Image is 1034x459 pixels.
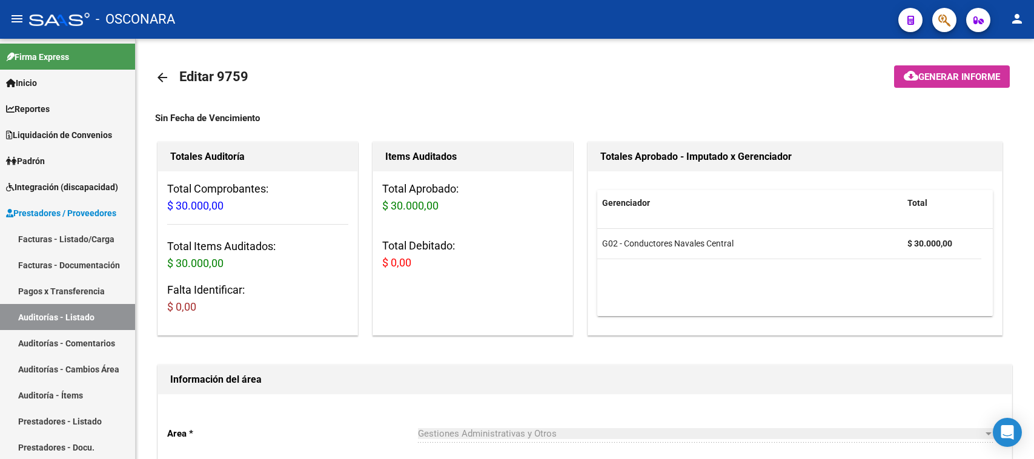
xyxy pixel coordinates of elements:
span: Prestadores / Proveedores [6,206,116,220]
span: Editar 9759 [179,69,248,84]
h3: Falta Identificar: [167,282,348,315]
span: $ 0,00 [167,300,196,313]
span: Gerenciador [602,198,650,208]
h1: Información del área [170,370,999,389]
span: Integración (discapacidad) [6,180,118,194]
span: Total [907,198,927,208]
h3: Total Items Auditados: [167,238,348,272]
span: G02 - Conductores Navales Central [602,239,734,248]
span: Padrón [6,154,45,168]
mat-icon: arrow_back [155,70,170,85]
button: Generar informe [894,65,1010,88]
span: Firma Express [6,50,69,64]
h1: Totales Auditoría [170,147,345,167]
mat-icon: person [1010,12,1024,26]
h3: Total Comprobantes: [167,180,348,214]
h3: Total Debitado: [382,237,563,271]
span: $ 0,00 [382,256,411,269]
span: Reportes [6,102,50,116]
datatable-header-cell: Total [903,190,981,216]
span: Gestiones Administrativas y Otros [418,428,557,439]
span: $ 30.000,00 [382,199,439,212]
span: $ 30.000,00 [167,199,224,212]
span: Inicio [6,76,37,90]
mat-icon: cloud_download [904,68,918,83]
span: Liquidación de Convenios [6,128,112,142]
mat-icon: menu [10,12,24,26]
div: Sin Fecha de Vencimiento [155,111,1015,125]
p: Area * [167,427,418,440]
h1: Totales Aprobado - Imputado x Gerenciador [600,147,990,167]
h1: Items Auditados [385,147,560,167]
div: Open Intercom Messenger [993,418,1022,447]
strong: $ 30.000,00 [907,239,952,248]
span: - OSCONARA [96,6,175,33]
h3: Total Aprobado: [382,180,563,214]
span: $ 30.000,00 [167,257,224,269]
datatable-header-cell: Gerenciador [597,190,903,216]
span: Generar informe [918,71,1000,82]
